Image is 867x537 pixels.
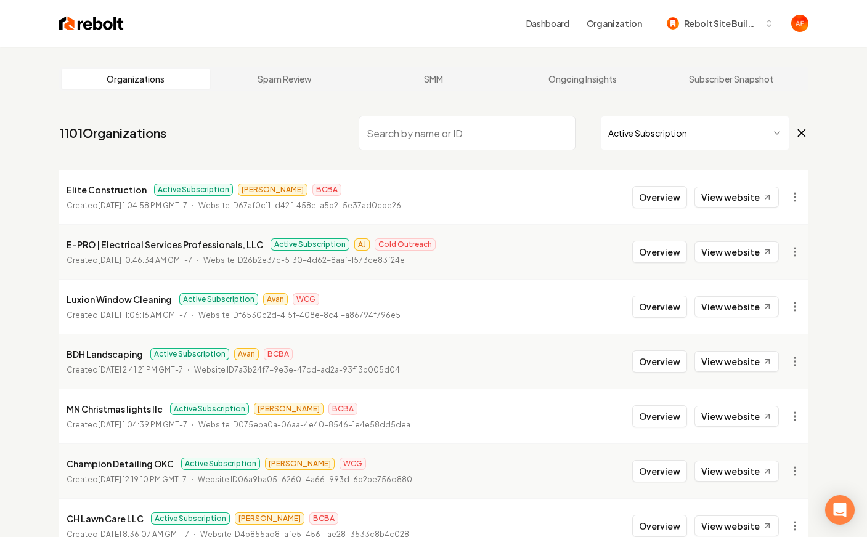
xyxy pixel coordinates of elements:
[354,238,370,251] span: AJ
[179,293,258,305] span: Active Subscription
[198,419,410,431] p: Website ID 075eba0a-06aa-4e40-8546-1e4e58dd5dea
[198,474,412,486] p: Website ID 06a9ba05-6260-4a66-993d-6b2be756d880
[203,254,405,267] p: Website ID 26b2e37c-5130-4d62-8aaf-1573ce83f24e
[98,365,183,374] time: [DATE] 2:41:21 PM GMT-7
[181,458,260,470] span: Active Subscription
[632,186,687,208] button: Overview
[694,187,779,208] a: View website
[67,419,187,431] p: Created
[694,515,779,536] a: View website
[67,182,147,197] p: Elite Construction
[67,347,143,361] p: BDH Landscaping
[170,403,249,415] span: Active Subscription
[98,256,192,265] time: [DATE] 10:46:34 AM GMT-7
[632,460,687,482] button: Overview
[235,512,304,525] span: [PERSON_NAME]
[98,475,187,484] time: [DATE] 12:19:10 PM GMT-7
[293,293,319,305] span: WCG
[154,184,233,196] span: Active Subscription
[825,495,855,525] div: Open Intercom Messenger
[210,69,359,89] a: Spam Review
[265,458,335,470] span: [PERSON_NAME]
[375,238,436,251] span: Cold Outreach
[359,69,508,89] a: SMM
[684,17,759,30] span: Rebolt Site Builder
[67,511,144,526] p: CH Lawn Care LLC
[67,237,263,252] p: E-PRO | Electrical Services Professionals, LLC
[67,200,187,212] p: Created
[67,292,172,307] p: Luxion Window Cleaning
[667,17,679,30] img: Rebolt Site Builder
[194,364,400,376] p: Website ID 7a3b24f7-9e3e-47cd-ad2a-93f13b005d04
[59,15,124,32] img: Rebolt Logo
[791,15,808,32] img: Avan Fahimi
[632,296,687,318] button: Overview
[694,461,779,482] a: View website
[98,201,187,210] time: [DATE] 1:04:58 PM GMT-7
[632,515,687,537] button: Overview
[632,405,687,427] button: Overview
[67,474,187,486] p: Created
[359,116,576,150] input: Search by name or ID
[579,12,649,34] button: Organization
[67,364,183,376] p: Created
[198,309,401,321] p: Website ID f6530c2d-415f-408e-8c41-a86794f796e5
[67,254,192,267] p: Created
[62,69,211,89] a: Organizations
[694,406,779,427] a: View website
[98,310,187,320] time: [DATE] 11:06:16 AM GMT-7
[263,293,288,305] span: Avan
[508,69,657,89] a: Ongoing Insights
[67,456,174,471] p: Champion Detailing OKC
[309,512,338,525] span: BCBA
[238,184,307,196] span: [PERSON_NAME]
[234,348,259,360] span: Avan
[526,17,569,30] a: Dashboard
[150,348,229,360] span: Active Subscription
[791,15,808,32] button: Open user button
[340,458,366,470] span: WCG
[254,403,324,415] span: [PERSON_NAME]
[694,241,779,262] a: View website
[632,241,687,263] button: Overview
[694,351,779,372] a: View website
[98,420,187,429] time: [DATE] 1:04:39 PM GMT-7
[151,512,230,525] span: Active Subscription
[264,348,293,360] span: BCBA
[271,238,349,251] span: Active Subscription
[328,403,357,415] span: BCBA
[312,184,341,196] span: BCBA
[67,309,187,321] p: Created
[59,124,166,142] a: 1101Organizations
[694,296,779,317] a: View website
[632,350,687,373] button: Overview
[67,402,163,416] p: MN Christmas lights llc
[198,200,401,212] p: Website ID 67af0c11-d42f-458e-a5b2-5e37ad0cbe26
[657,69,806,89] a: Subscriber Snapshot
